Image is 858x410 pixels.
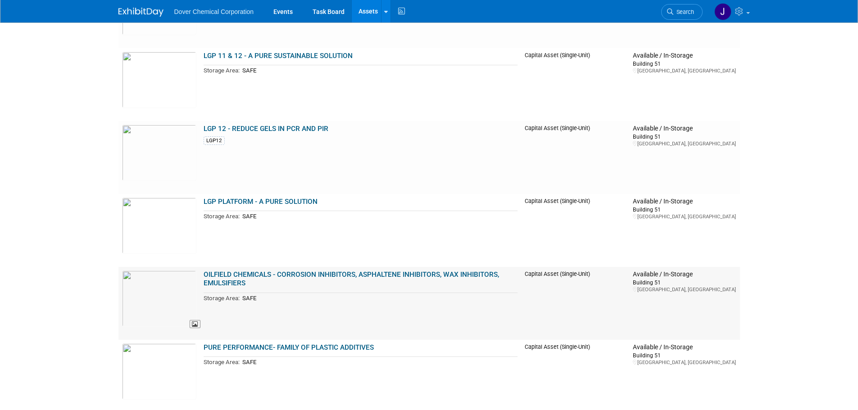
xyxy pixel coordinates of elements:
td: Capital Asset (Single-Unit) [521,48,629,121]
a: OILFIELD CHEMICALS - CORROSION INHIBITORS, ASPHALTENE INHIBITORS, WAX INHIBITORS, EMULSIFIERS [204,270,499,288]
div: Building 51 [633,351,736,359]
div: Building 51 [633,206,736,213]
td: SAFE [240,293,518,303]
span: Dover Chemical Corporation [174,8,254,15]
div: [GEOGRAPHIC_DATA], [GEOGRAPHIC_DATA] [633,359,736,366]
div: [GEOGRAPHIC_DATA], [GEOGRAPHIC_DATA] [633,140,736,147]
div: [GEOGRAPHIC_DATA], [GEOGRAPHIC_DATA] [633,286,736,293]
div: Building 51 [633,60,736,68]
a: LGP PLATFORM - A PURE SOLUTION [204,198,318,206]
div: [GEOGRAPHIC_DATA], [GEOGRAPHIC_DATA] [633,213,736,220]
div: LGP12 [204,136,225,145]
span: Storage Area: [204,67,240,74]
img: Janette Murphy [714,3,731,20]
span: View Asset Image [190,320,200,329]
a: LGP 11 & 12 - A PURE SUSTAINABLE SOLUTION [204,52,353,60]
div: Available / In-Storage [633,198,736,206]
img: ExhibitDay [118,8,163,17]
div: Available / In-Storage [633,125,736,133]
span: Storage Area: [204,213,240,220]
td: SAFE [240,357,518,367]
div: Available / In-Storage [633,270,736,279]
div: Available / In-Storage [633,343,736,351]
div: Building 51 [633,133,736,140]
span: Storage Area: [204,295,240,302]
a: Search [661,4,703,20]
td: Capital Asset (Single-Unit) [521,267,629,340]
td: Capital Asset (Single-Unit) [521,194,629,267]
div: Building 51 [633,279,736,286]
div: [GEOGRAPHIC_DATA], [GEOGRAPHIC_DATA] [633,68,736,74]
a: PURE PERFORMANCE- FAMILY OF PLASTIC ADDITIVES [204,343,374,351]
td: Capital Asset (Single-Unit) [521,121,629,194]
td: SAFE [240,211,518,221]
td: SAFE [240,65,518,76]
span: Search [673,9,694,15]
div: Available / In-Storage [633,52,736,60]
a: LGP 12 - REDUCE GELS IN PCR AND PIR [204,125,328,133]
span: Storage Area: [204,359,240,365]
